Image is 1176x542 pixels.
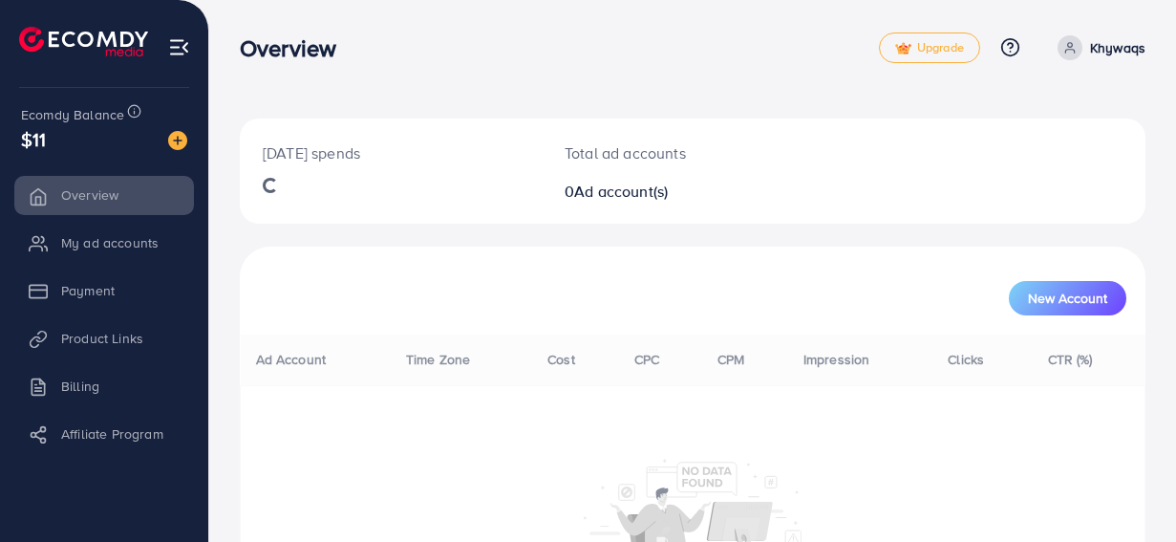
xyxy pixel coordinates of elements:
p: [DATE] spends [263,141,519,164]
h2: 0 [565,183,745,201]
button: New Account [1009,281,1126,315]
span: New Account [1028,292,1107,305]
img: menu [168,36,190,58]
p: Khywaqs [1090,36,1145,59]
span: $11 [21,125,46,153]
img: tick [895,42,911,55]
img: logo [19,27,148,56]
span: Ecomdy Balance [21,105,124,124]
a: Khywaqs [1050,35,1145,60]
p: Total ad accounts [565,141,745,164]
img: image [168,131,187,150]
a: tickUpgrade [879,33,980,63]
span: Ad account(s) [574,181,668,202]
h3: Overview [240,34,352,62]
span: Upgrade [895,41,964,55]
